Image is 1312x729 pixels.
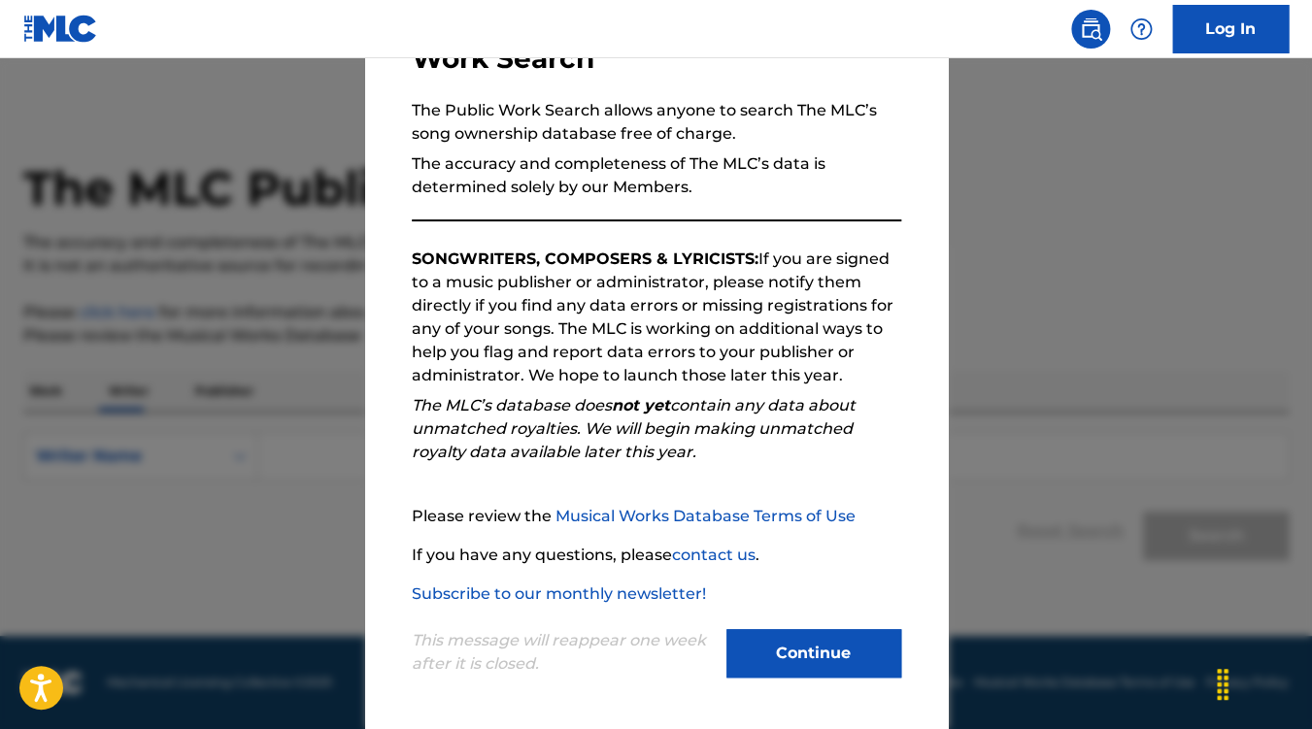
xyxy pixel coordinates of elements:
[412,584,706,603] a: Subscribe to our monthly newsletter!
[1215,636,1312,729] iframe: Chat Widget
[412,99,901,146] p: The Public Work Search allows anyone to search The MLC’s song ownership database free of charge.
[412,152,901,199] p: The accuracy and completeness of The MLC’s data is determined solely by our Members.
[23,15,98,43] img: MLC Logo
[726,629,901,678] button: Continue
[412,249,758,268] strong: SONGWRITERS, COMPOSERS & LYRICISTS:
[1071,10,1110,49] a: Public Search
[1079,17,1102,41] img: search
[412,629,715,676] p: This message will reappear one week after it is closed.
[672,546,756,564] a: contact us
[555,507,856,525] a: Musical Works Database Terms of Use
[1207,655,1238,713] div: Drag
[612,396,670,414] strong: not yet
[412,248,901,387] p: If you are signed to a music publisher or administrator, please notify them directly if you find ...
[412,505,901,528] p: Please review the
[1129,17,1153,41] img: help
[1172,5,1289,53] a: Log In
[412,396,856,461] em: The MLC’s database does contain any data about unmatched royalties. We will begin making unmatche...
[412,544,901,567] p: If you have any questions, please .
[1122,10,1161,49] div: Help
